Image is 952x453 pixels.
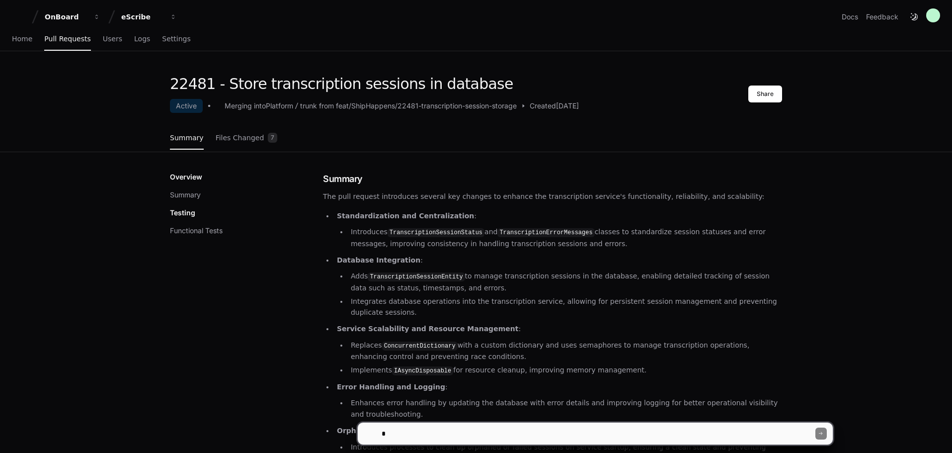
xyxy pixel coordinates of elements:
li: Implements for resource cleanup, improving memory management. [348,364,782,376]
div: Merging into [225,101,266,111]
button: Feedback [866,12,898,22]
a: Users [103,28,122,51]
h1: Summary [323,172,782,186]
code: TranscriptionErrorMessages [497,228,594,237]
code: TranscriptionSessionEntity [368,272,465,281]
strong: Database Integration [337,256,420,264]
div: Platform [266,101,293,111]
div: Active [170,99,203,113]
a: Pull Requests [44,28,90,51]
span: Home [12,36,32,42]
button: eScribe [117,8,181,26]
strong: Standardization and Centralization [337,212,474,220]
a: Settings [162,28,190,51]
p: : [337,323,782,335]
button: OnBoard [41,8,104,26]
code: TranscriptionSessionStatus [388,228,484,237]
button: Summary [170,190,201,200]
h1: 22481 - Store transcription sessions in database [170,75,579,93]
p: : [337,210,782,222]
button: Functional Tests [170,226,223,236]
p: : [337,255,782,266]
div: eScribe [121,12,164,22]
a: Docs [842,12,858,22]
button: Share [748,86,782,102]
p: Overview [170,172,202,182]
li: Replaces with a custom dictionary and uses semaphores to manage transcription operations, enhanci... [348,340,782,362]
code: ConcurrentDictionary [382,342,458,351]
span: Settings [162,36,190,42]
p: The pull request introduces several key changes to enhance the transcription service's functional... [323,191,782,202]
div: OnBoard [45,12,87,22]
div: trunk from feat/ShipHappens/22481-transcription-session-storage [300,101,517,111]
span: Files Changed [216,135,264,141]
p: : [337,425,782,437]
p: Testing [170,208,195,218]
li: Enhances error handling by updating the database with error details and improving logging for bet... [348,397,782,420]
a: Home [12,28,32,51]
span: [DATE] [556,101,579,111]
span: Pull Requests [44,36,90,42]
span: 7 [268,133,277,143]
span: Summary [170,135,204,141]
code: IAsyncDisposable [392,366,453,375]
li: Integrates database operations into the transcription service, allowing for persistent session ma... [348,296,782,319]
strong: Orphaned Session Cleanup [337,427,442,435]
span: Logs [134,36,150,42]
span: Created [530,101,556,111]
li: Introduces and classes to standardize session statuses and error messages, improving consistency ... [348,226,782,249]
li: Adds to manage transcription sessions in the database, enabling detailed tracking of session data... [348,271,782,293]
p: : [337,381,782,393]
span: Users [103,36,122,42]
strong: Error Handling and Logging [337,383,445,391]
strong: Service Scalability and Resource Management [337,325,518,333]
a: Logs [134,28,150,51]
